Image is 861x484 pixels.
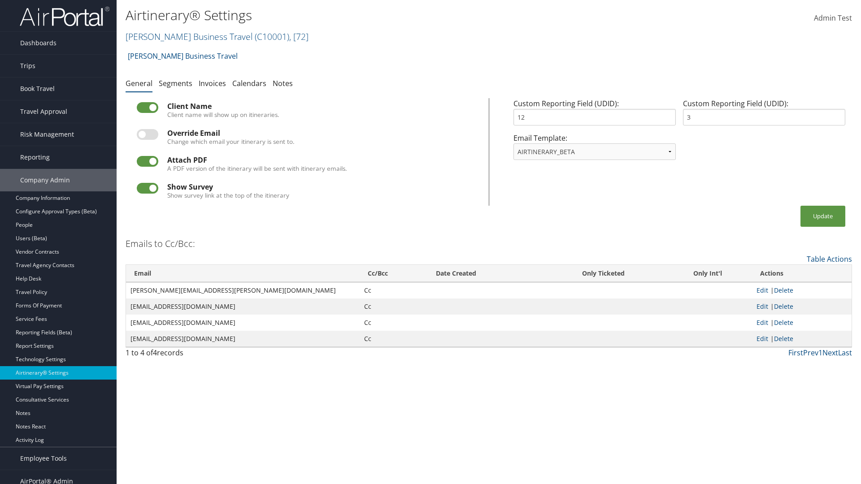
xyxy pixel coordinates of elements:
a: [PERSON_NAME] Business Travel [126,30,309,43]
a: Invoices [199,78,226,88]
th: Date Created: activate to sort column ascending [428,265,543,282]
td: | [752,315,852,331]
a: Segments [159,78,192,88]
td: Cc [360,282,428,298]
div: Client Name [167,102,478,110]
td: Cc [360,315,428,331]
td: | [752,298,852,315]
span: Book Travel [20,78,55,100]
div: Show Survey [167,183,478,191]
td: Cc [360,331,428,347]
a: Edit [757,286,768,294]
th: Cc/Bcc: activate to sort column ascending [360,265,428,282]
button: Update [800,206,845,227]
a: Delete [774,318,793,327]
div: Attach PDF [167,156,478,164]
th: Actions [752,265,852,282]
a: First [788,348,803,358]
a: Prev [803,348,818,358]
h3: Emails to Cc/Bcc: [126,238,195,250]
a: Calendars [232,78,266,88]
span: 4 [153,348,157,358]
a: Next [822,348,838,358]
td: [EMAIL_ADDRESS][DOMAIN_NAME] [126,331,360,347]
a: Edit [757,334,768,343]
span: ( C10001 ) [255,30,289,43]
span: Admin Test [814,13,852,23]
div: Custom Reporting Field (UDID): [679,98,849,133]
label: Client name will show up on itineraries. [167,110,279,119]
a: 1 [818,348,822,358]
th: Only Int'l: activate to sort column ascending [664,265,752,282]
span: Employee Tools [20,447,67,470]
label: A PDF version of the itinerary will be sent with itinerary emails. [167,164,347,173]
td: [EMAIL_ADDRESS][DOMAIN_NAME] [126,298,360,315]
label: Change which email your itinerary is sent to. [167,137,295,146]
a: Notes [273,78,293,88]
span: , [ 72 ] [289,30,309,43]
a: General [126,78,152,88]
td: | [752,331,852,347]
span: Trips [20,55,35,77]
a: Admin Test [814,4,852,32]
span: Travel Approval [20,100,67,123]
td: Cc [360,298,428,315]
span: Company Admin [20,169,70,191]
h1: Airtinerary® Settings [126,6,610,25]
th: Only Ticketed: activate to sort column ascending [543,265,664,282]
a: Table Actions [807,254,852,264]
td: [PERSON_NAME][EMAIL_ADDRESS][PERSON_NAME][DOMAIN_NAME] [126,282,360,298]
a: Delete [774,286,793,294]
span: Risk Management [20,123,74,146]
a: Delete [774,302,793,311]
div: Custom Reporting Field (UDID): [510,98,679,133]
td: [EMAIL_ADDRESS][DOMAIN_NAME] [126,315,360,331]
div: Email Template: [510,133,679,167]
td: | [752,282,852,298]
a: Edit [757,302,768,311]
img: airportal-logo.png [20,6,109,27]
div: Override Email [167,129,478,137]
div: 1 to 4 of records [126,347,302,363]
a: Edit [757,318,768,327]
label: Show survey link at the top of the itinerary [167,191,289,200]
th: Email: activate to sort column ascending [126,265,360,282]
span: Dashboards [20,32,57,54]
span: Reporting [20,146,50,169]
a: Delete [774,334,793,343]
a: [PERSON_NAME] Business Travel [128,47,238,65]
a: Last [838,348,852,358]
